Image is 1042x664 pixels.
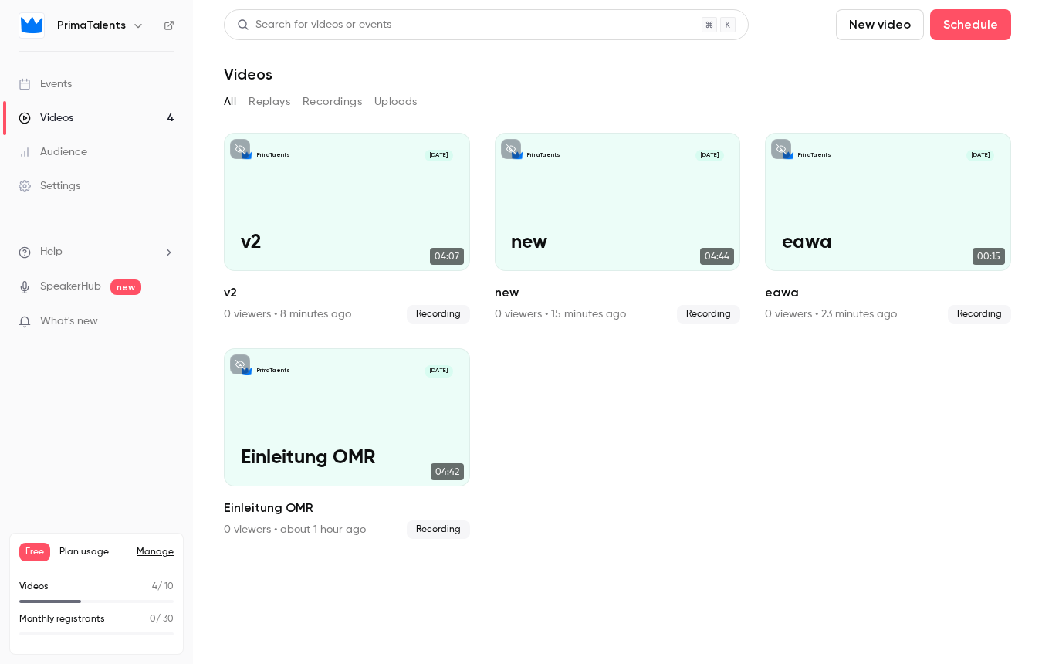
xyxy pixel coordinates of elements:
[836,9,924,40] button: New video
[19,144,87,160] div: Audience
[59,546,127,558] span: Plan usage
[110,279,141,295] span: new
[495,133,741,324] a: newPrimaTalents[DATE]new04:44new0 viewers • 15 minutes agoRecording
[798,151,831,160] p: PrimaTalents
[224,133,1011,539] ul: Videos
[425,365,453,378] span: [DATE]
[241,232,454,255] p: v2
[782,232,995,255] p: eawa
[948,305,1011,324] span: Recording
[765,133,1011,324] li: eawa
[230,139,250,159] button: unpublished
[771,139,791,159] button: unpublished
[19,76,72,92] div: Events
[495,133,741,324] li: new
[511,232,724,255] p: new
[150,612,174,626] p: / 30
[495,307,626,322] div: 0 viewers • 15 minutes ago
[973,248,1005,265] span: 00:15
[224,90,236,114] button: All
[303,90,362,114] button: Recordings
[765,283,1011,302] h2: eawa
[224,348,470,539] a: Einleitung OMRPrimaTalents[DATE]Einleitung OMR04:42Einleitung OMR0 viewers • about 1 hour agoReco...
[19,178,80,194] div: Settings
[224,65,272,83] h1: Videos
[677,305,740,324] span: Recording
[19,110,73,126] div: Videos
[19,244,174,260] li: help-dropdown-opener
[156,315,174,329] iframe: Noticeable Trigger
[501,139,521,159] button: unpublished
[407,520,470,539] span: Recording
[224,283,470,302] h2: v2
[241,448,454,470] p: Einleitung OMR
[19,543,50,561] span: Free
[224,133,470,324] a: v2PrimaTalents[DATE]v204:07v20 viewers • 8 minutes agoRecording
[249,90,290,114] button: Replays
[224,499,470,517] h2: Einleitung OMR
[257,367,290,375] p: PrimaTalents
[700,248,734,265] span: 04:44
[930,9,1011,40] button: Schedule
[224,9,1011,655] section: Videos
[19,580,49,594] p: Videos
[224,307,351,322] div: 0 viewers • 8 minutes ago
[695,150,724,162] span: [DATE]
[374,90,418,114] button: Uploads
[150,615,156,624] span: 0
[40,313,98,330] span: What's new
[152,582,157,591] span: 4
[224,522,366,537] div: 0 viewers • about 1 hour ago
[765,307,897,322] div: 0 viewers • 23 minutes ago
[224,133,470,324] li: v2
[19,612,105,626] p: Monthly registrants
[257,151,290,160] p: PrimaTalents
[40,244,63,260] span: Help
[407,305,470,324] span: Recording
[495,283,741,302] h2: new
[224,348,470,539] li: Einleitung OMR
[425,150,453,162] span: [DATE]
[152,580,174,594] p: / 10
[430,248,464,265] span: 04:07
[230,354,250,374] button: unpublished
[431,463,464,480] span: 04:42
[137,546,174,558] a: Manage
[765,133,1011,324] a: eawaPrimaTalents[DATE]eawa00:15eawa0 viewers • 23 minutes agoRecording
[19,13,44,38] img: PrimaTalents
[966,150,995,162] span: [DATE]
[57,18,126,33] h6: PrimaTalents
[527,151,560,160] p: PrimaTalents
[237,17,391,33] div: Search for videos or events
[40,279,101,295] a: SpeakerHub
